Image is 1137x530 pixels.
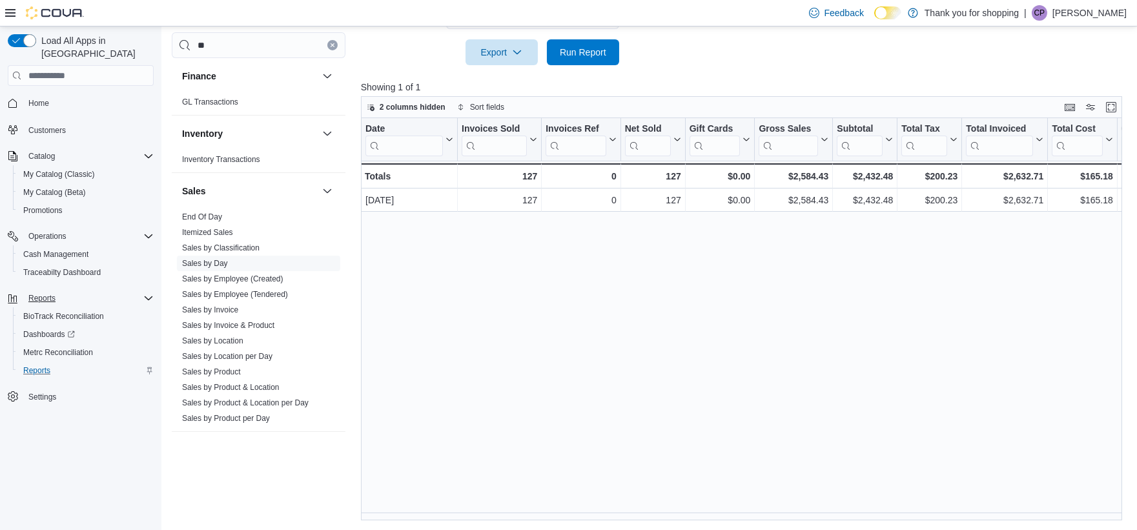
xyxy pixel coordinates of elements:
div: Gross Sales [759,123,818,136]
span: Sales by Classification [182,243,260,253]
button: My Catalog (Classic) [13,165,159,183]
div: $165.18 [1052,192,1112,208]
span: Dashboards [23,329,75,340]
span: Traceabilty Dashboard [23,267,101,278]
span: My Catalog (Beta) [18,185,154,200]
span: Customers [28,125,66,136]
a: Sales by Product per Day [182,414,270,423]
span: Sales by Product & Location per Day [182,398,309,408]
div: $2,432.48 [837,168,893,184]
a: Sales by Invoice [182,305,238,314]
a: GL Transactions [182,97,238,107]
a: Settings [23,389,61,405]
span: Metrc Reconciliation [18,345,154,360]
span: CP [1034,5,1045,21]
span: End Of Day [182,212,222,222]
span: Customers [23,121,154,138]
span: Reports [28,293,56,303]
div: $2,632.71 [966,192,1043,208]
div: Finance [172,94,345,115]
button: Invoices Sold [462,123,537,156]
a: Sales by Day [182,259,228,268]
span: Sales by Invoice & Product [182,320,274,331]
button: Reports [3,289,159,307]
button: Settings [3,387,159,406]
button: Traceabilty Dashboard [13,263,159,281]
span: Inventory Transactions [182,154,260,165]
span: 2 columns hidden [380,102,446,112]
span: Sales by Location per Day [182,351,272,362]
div: $2,432.48 [837,192,893,208]
a: Sales by Product & Location per Day [182,398,309,407]
span: Home [28,98,49,108]
button: Metrc Reconciliation [13,343,159,362]
a: My Catalog (Beta) [18,185,91,200]
div: Inventory [172,152,345,172]
span: Sales by Employee (Created) [182,274,283,284]
span: Metrc Reconciliation [23,347,93,358]
span: Catalog [23,148,154,164]
span: Sales by Employee (Tendered) [182,289,288,300]
img: Cova [26,6,84,19]
a: Promotions [18,203,68,218]
span: Promotions [18,203,154,218]
span: Settings [28,392,56,402]
span: Sales by Product & Location [182,382,280,392]
span: Sales by Product [182,367,241,377]
button: Inventory [182,127,317,140]
a: Sales by Employee (Tendered) [182,290,288,299]
a: Cash Management [18,247,94,262]
div: Total Cost [1052,123,1102,156]
div: Caleb Pittman [1032,5,1047,21]
button: Customers [3,120,159,139]
button: Sales [320,183,335,199]
div: Invoices Ref [546,123,606,136]
div: $2,584.43 [759,168,828,184]
div: $0.00 [689,168,750,184]
button: Total Cost [1052,123,1112,156]
div: $200.23 [901,192,958,208]
span: Reports [23,290,154,306]
span: My Catalog (Classic) [18,167,154,182]
span: Sales by Day [182,258,228,269]
button: Total Tax [901,123,958,156]
span: Sort fields [470,102,504,112]
span: Export [473,39,530,65]
button: 2 columns hidden [362,99,451,115]
span: Cash Management [18,247,154,262]
div: $200.23 [901,168,958,184]
button: Finance [320,68,335,84]
span: Operations [23,229,154,244]
span: Sales by Location [182,336,243,346]
span: Sales by Product per Day [182,413,270,423]
span: Dashboards [18,327,154,342]
a: Sales by Product [182,367,241,376]
p: | [1024,5,1027,21]
div: $165.18 [1052,168,1112,184]
div: Gift Card Sales [689,123,740,156]
button: Display options [1083,99,1098,115]
div: Subtotal [837,123,883,156]
a: End Of Day [182,212,222,221]
span: Catalog [28,151,55,161]
div: Sales [172,209,345,431]
p: [PERSON_NAME] [1052,5,1127,21]
div: Invoices Sold [462,123,527,136]
div: Invoices Sold [462,123,527,156]
button: Total Invoiced [966,123,1043,156]
div: Total Invoiced [966,123,1033,136]
button: Operations [23,229,72,244]
div: Subtotal [837,123,883,136]
div: Total Tax [901,123,947,136]
div: 127 [624,168,681,184]
h3: Sales [182,185,206,198]
button: Enter fullscreen [1103,99,1119,115]
a: Sales by Location [182,336,243,345]
h3: Finance [182,70,216,83]
div: 127 [462,192,537,208]
a: Sales by Product & Location [182,383,280,392]
button: Date [365,123,453,156]
div: 0 [546,192,616,208]
button: Home [3,94,159,112]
